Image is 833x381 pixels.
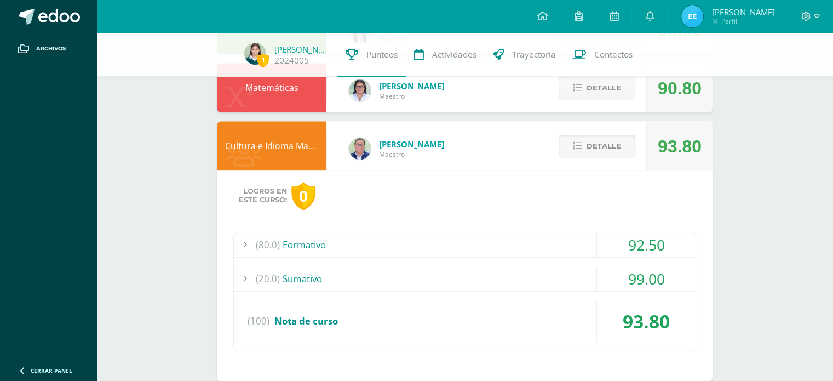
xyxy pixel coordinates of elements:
span: [PERSON_NAME] [379,81,444,92]
span: Mi Perfil [711,16,774,26]
span: Nota de curso [274,315,338,327]
span: (100) [248,300,269,342]
span: 1 [257,53,269,67]
span: (20.0) [256,266,280,291]
button: Detalle [559,77,635,99]
a: Actividades [406,33,485,77]
a: Archivos [9,33,88,65]
span: Cerrar panel [31,367,72,374]
span: Detalle [587,136,621,156]
span: (80.0) [256,232,280,257]
div: 92.50 [597,232,696,257]
a: Punteos [337,33,406,77]
span: Archivos [36,44,66,53]
div: Sumativo [234,266,696,291]
span: [PERSON_NAME] [379,139,444,150]
a: Trayectoria [485,33,564,77]
div: 0 [291,182,315,210]
img: cd536c4fce2dba6644e2e245d60057c8.png [681,5,703,27]
button: Detalle [559,135,635,157]
div: 99.00 [597,266,696,291]
div: Cultura e Idioma Maya, Garífuna o Xinka [217,121,326,170]
div: 93.80 [597,300,696,342]
a: Contactos [564,33,641,77]
span: Actividades [432,49,476,60]
span: Maestro [379,150,444,159]
span: [PERSON_NAME] [711,7,774,18]
div: Formativo [234,232,696,257]
span: Punteos [366,49,398,60]
span: Maestro [379,92,444,101]
div: 90.80 [658,64,702,113]
span: Detalle [587,78,621,98]
div: Matemáticas [217,63,326,112]
img: 9a9703091ec26d7c5ea524547f38eb46.png [244,43,266,65]
img: c1c1b07ef08c5b34f56a5eb7b3c08b85.png [349,138,371,160]
img: 341d98b4af7301a051bfb6365f8299c3.png [349,79,371,101]
a: [PERSON_NAME] [274,44,329,55]
div: 93.80 [658,122,702,171]
span: Contactos [594,49,633,60]
a: 2024005 [274,55,309,66]
span: Logros en este curso: [239,187,287,204]
span: Trayectoria [512,49,556,60]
